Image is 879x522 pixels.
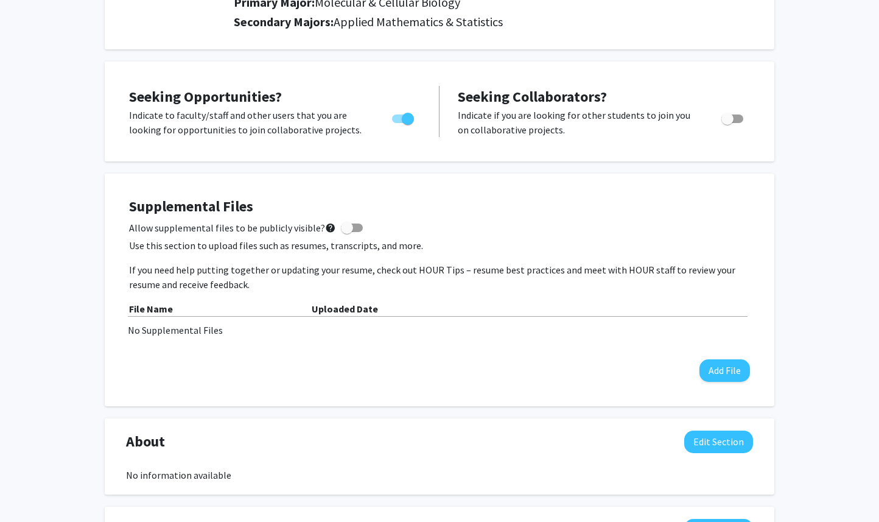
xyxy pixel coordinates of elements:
[126,431,165,453] span: About
[334,14,503,29] span: Applied Mathematics & Statistics
[458,108,698,137] p: Indicate if you are looking for other students to join you on collaborative projects.
[129,198,750,216] h4: Supplemental Files
[129,108,369,137] p: Indicate to faculty/staff and other users that you are looking for opportunities to join collabor...
[129,263,750,292] p: If you need help putting together or updating your resume, check out HOUR Tips – resume best prac...
[458,87,607,106] span: Seeking Collaborators?
[234,15,753,29] h2: Secondary Majors:
[716,108,750,126] div: Toggle
[684,431,753,453] button: Edit About
[312,303,378,315] b: Uploaded Date
[129,87,282,106] span: Seeking Opportunities?
[387,108,421,126] div: Toggle
[129,238,750,253] p: Use this section to upload files such as resumes, transcripts, and more.
[128,323,751,337] div: No Supplemental Files
[699,359,750,382] button: Add File
[126,468,753,482] div: No information available
[129,220,336,235] span: Allow supplemental files to be publicly visible?
[129,303,173,315] b: File Name
[325,220,336,235] mat-icon: help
